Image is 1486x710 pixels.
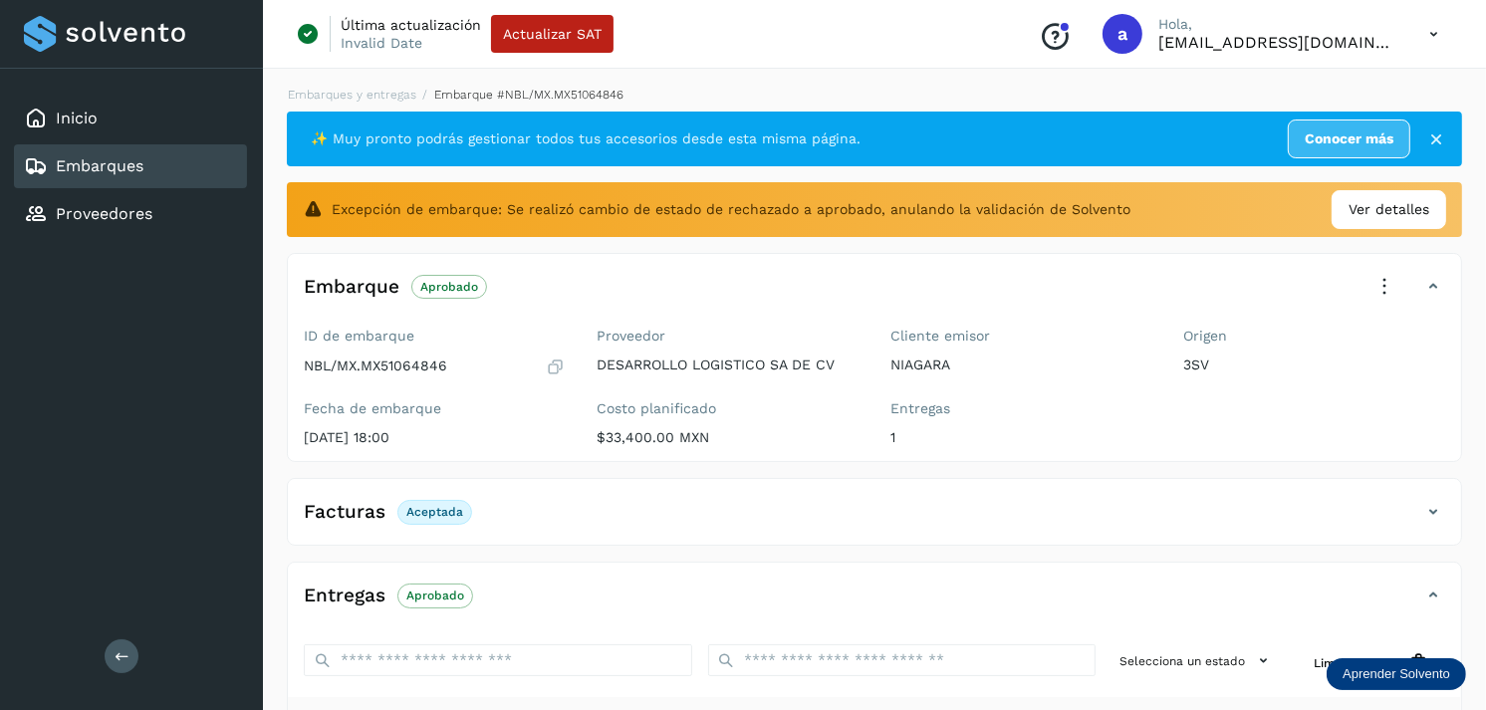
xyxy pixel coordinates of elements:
[1298,644,1445,681] button: Limpiar filtros
[1112,644,1282,677] button: Selecciona un estado
[890,429,1152,446] p: 1
[56,156,143,175] a: Embarques
[288,495,1461,545] div: FacturasAceptada
[503,27,602,41] span: Actualizar SAT
[304,357,447,374] p: NBL/MX.MX51064846
[434,88,623,102] span: Embarque #NBL/MX.MX51064846
[287,86,1462,104] nav: breadcrumb
[304,276,399,299] h4: Embarque
[288,270,1461,320] div: EmbarqueAprobado
[890,400,1152,417] label: Entregas
[304,501,385,524] h4: Facturas
[1314,654,1396,672] span: Limpiar filtros
[14,144,247,188] div: Embarques
[1343,666,1450,682] p: Aprender Solvento
[1158,33,1397,52] p: alejperez@niagarawater.com
[332,199,1130,220] span: Excepción de embarque: Se realizó cambio de estado de rechazado a aprobado, anulando la validació...
[1288,119,1410,158] a: Conocer más
[598,429,860,446] p: $33,400.00 MXN
[341,16,481,34] p: Última actualización
[1184,356,1446,373] p: 3SV
[56,109,98,127] a: Inicio
[406,505,463,519] p: Aceptada
[1158,16,1397,33] p: Hola,
[14,97,247,140] div: Inicio
[304,429,566,446] p: [DATE] 18:00
[1349,199,1429,220] span: Ver detalles
[304,400,566,417] label: Fecha de embarque
[56,204,152,223] a: Proveedores
[304,328,566,345] label: ID de embarque
[598,400,860,417] label: Costo planificado
[1327,658,1466,690] div: Aprender Solvento
[1184,328,1446,345] label: Origen
[14,192,247,236] div: Proveedores
[890,328,1152,345] label: Cliente emisor
[311,128,861,149] span: ✨ Muy pronto podrás gestionar todos tus accesorios desde esta misma página.
[420,280,478,294] p: Aprobado
[406,589,464,602] p: Aprobado
[304,585,385,607] h4: Entregas
[598,328,860,345] label: Proveedor
[491,15,614,53] button: Actualizar SAT
[341,34,422,52] p: Invalid Date
[288,88,416,102] a: Embarques y entregas
[598,356,860,373] p: DESARROLLO LOGISTICO SA DE CV
[288,579,1461,628] div: EntregasAprobado
[890,356,1152,373] p: NIAGARA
